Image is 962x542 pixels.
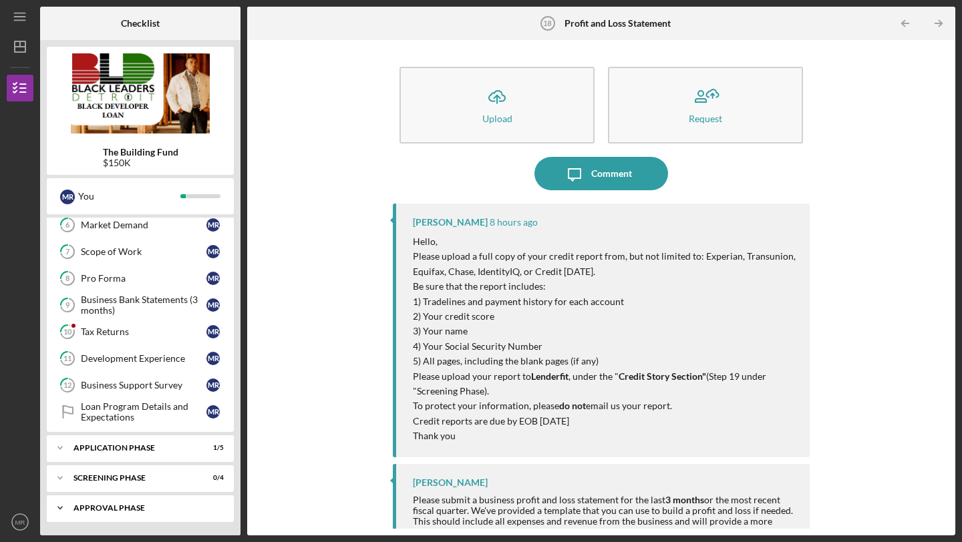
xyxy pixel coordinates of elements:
[121,18,160,29] b: Checklist
[206,298,220,312] div: M R
[206,325,220,338] div: M R
[206,352,220,365] div: M R
[65,274,69,283] tspan: 8
[65,301,70,310] tspan: 9
[413,398,796,413] p: To protect your information, please email us your report.
[15,519,25,526] text: MR
[531,370,569,382] strong: Lenderfit
[53,345,227,372] a: 11Development ExperienceMR
[413,477,488,488] div: [PERSON_NAME]
[200,474,224,482] div: 0 / 4
[63,354,71,363] tspan: 11
[413,495,796,537] div: Please submit a business profit and loss statement for the last or the most recent fiscal quarter...
[413,369,796,399] p: Please upload your report to , under the " (Step 19 under "Screening Phase).
[63,328,72,336] tspan: 10
[559,400,586,411] strong: do not
[413,354,796,368] p: 5) All pages, including the blank pages (if any)
[53,238,227,265] a: 7Scope of WorkMR
[53,372,227,398] a: 12Business Support SurveyMR
[81,353,206,364] div: Development Experience
[53,265,227,292] a: 8Pro FormaMR
[565,18,671,29] b: Profit and Loss Statement
[206,245,220,258] div: M R
[490,217,538,228] time: 2025-08-22 20:55
[482,113,512,123] div: Upload
[591,157,632,190] div: Comment
[206,272,220,285] div: M R
[399,67,595,144] button: Upload
[665,494,704,505] strong: 3 months
[619,370,706,382] strong: Credit Story Section"
[81,380,206,390] div: Business Support Survey
[53,318,227,345] a: 10Tax ReturnsMR
[53,398,227,425] a: Loan Program Details and ExpectationsMR
[413,429,796,443] p: Thank you
[413,234,796,249] p: Hello,
[81,326,206,337] div: Tax Returns
[103,147,178,158] b: The Building Fund
[47,53,234,133] img: Product logo
[206,378,220,392] div: M R
[544,19,552,27] tspan: 18
[413,414,796,429] p: Credit reports are due by EOB [DATE]
[413,294,796,309] p: 1) Tradelines and payment history for each account
[608,67,803,144] button: Request
[413,339,796,354] p: 4) Your Social Security Number
[7,509,33,535] button: MR
[534,157,668,190] button: Comment
[81,273,206,284] div: Pro Forma
[73,504,217,512] div: Approval Phase
[206,218,220,232] div: M R
[413,249,796,279] p: Please upload a full copy of your credit report from, but not limited to: Experian, Transunion, E...
[65,221,70,230] tspan: 6
[53,212,227,238] a: 6Market DemandMR
[81,246,206,257] div: Scope of Work
[689,113,722,123] div: Request
[413,217,488,228] div: [PERSON_NAME]
[73,474,190,482] div: Screening Phase
[81,401,206,423] div: Loan Program Details and Expectations
[60,190,75,204] div: M R
[78,185,180,208] div: You
[63,381,71,390] tspan: 12
[81,220,206,230] div: Market Demand
[200,444,224,452] div: 1 / 5
[53,292,227,318] a: 9Business Bank Statements (3 months)MR
[413,309,796,324] p: 2) Your credit score
[206,405,220,419] div: M R
[73,444,190,452] div: Application Phase
[81,294,206,316] div: Business Bank Statements (3 months)
[413,279,796,294] p: Be sure that the report includes:
[413,324,796,338] p: 3) Your name
[103,158,178,168] div: $150K
[65,248,70,256] tspan: 7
